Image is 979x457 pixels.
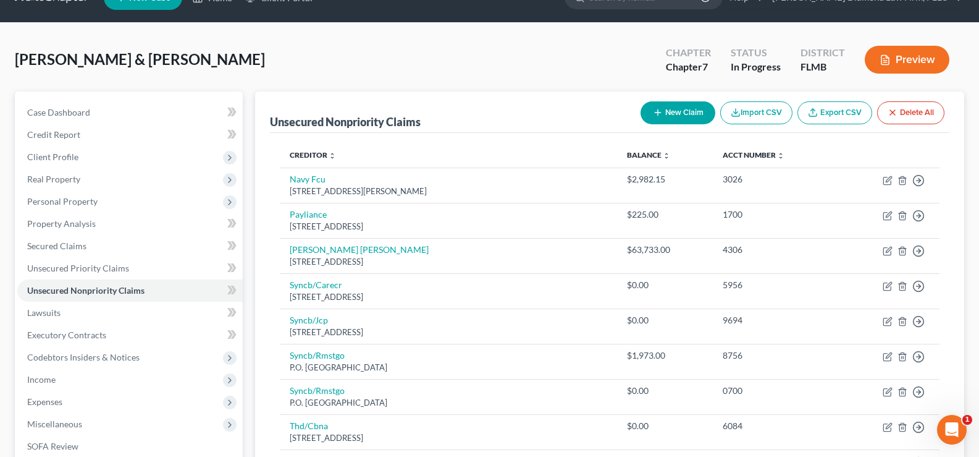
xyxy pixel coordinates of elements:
div: [STREET_ADDRESS][PERSON_NAME] [290,186,607,197]
span: Unsecured Priority Claims [27,263,129,273]
a: Case Dashboard [17,101,243,124]
div: $2,982.15 [627,173,704,186]
div: Chapter [666,60,711,74]
div: Status [731,46,781,60]
a: Syncb/Jcp [290,315,328,325]
button: Preview [865,46,949,74]
div: 4306 [723,244,828,256]
div: [STREET_ADDRESS] [290,432,607,444]
span: Secured Claims [27,241,86,251]
a: Syncb/Rmstgo [290,350,345,361]
div: $0.00 [627,279,704,291]
span: Credit Report [27,129,80,140]
span: Expenses [27,396,62,407]
div: Unsecured Nonpriority Claims [270,114,421,129]
div: 5956 [723,279,828,291]
button: Delete All [877,101,944,124]
div: [STREET_ADDRESS] [290,291,607,303]
a: Navy Fcu [290,174,326,184]
div: $0.00 [627,314,704,327]
div: [STREET_ADDRESS] [290,327,607,338]
div: 6084 [723,420,828,432]
a: Secured Claims [17,235,243,257]
span: Real Property [27,174,80,184]
div: $0.00 [627,385,704,397]
a: Acct Number unfold_more [723,150,784,160]
div: [STREET_ADDRESS] [290,256,607,268]
span: 7 [702,61,708,72]
i: unfold_more [329,152,336,160]
a: Property Analysis [17,213,243,235]
button: Import CSV [720,101,792,124]
a: Export CSV [797,101,872,124]
a: Syncb/Carecr [290,280,342,290]
div: $0.00 [627,420,704,432]
a: Payliance [290,209,327,220]
div: $63,733.00 [627,244,704,256]
div: 9694 [723,314,828,327]
i: unfold_more [777,152,784,160]
span: 1 [962,415,972,425]
span: [PERSON_NAME] & [PERSON_NAME] [15,50,265,68]
a: Lawsuits [17,302,243,324]
span: Client Profile [27,152,78,162]
div: 1700 [723,208,828,221]
a: Balance unfold_more [627,150,670,160]
span: Income [27,374,56,385]
span: Codebtors Insiders & Notices [27,352,140,362]
i: unfold_more [663,152,670,160]
span: Personal Property [27,196,98,207]
div: District [800,46,845,60]
div: Chapter [666,46,711,60]
span: Miscellaneous [27,419,82,429]
span: Lawsuits [27,307,61,318]
a: Executory Contracts [17,324,243,346]
a: Credit Report [17,124,243,146]
div: FLMB [800,60,845,74]
a: Syncb/Rmstgo [290,385,345,396]
a: Thd/Cbna [290,421,328,431]
div: $225.00 [627,208,704,221]
div: P.O. [GEOGRAPHIC_DATA] [290,397,607,409]
iframe: Intercom live chat [937,415,967,445]
div: 0700 [723,385,828,397]
span: Property Analysis [27,218,96,229]
button: New Claim [641,101,715,124]
div: 8756 [723,349,828,362]
span: SOFA Review [27,441,78,451]
div: 3026 [723,173,828,186]
span: Executory Contracts [27,330,106,340]
div: $1,973.00 [627,349,704,362]
a: Unsecured Priority Claims [17,257,243,280]
span: Case Dashboard [27,107,90,117]
div: P.O. [GEOGRAPHIC_DATA] [290,362,607,374]
a: [PERSON_NAME] [PERSON_NAME] [290,244,429,255]
div: In Progress [731,60,781,74]
a: Unsecured Nonpriority Claims [17,280,243,302]
span: Unsecured Nonpriority Claims [27,285,145,296]
div: [STREET_ADDRESS] [290,221,607,233]
a: Creditor unfold_more [290,150,336,160]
